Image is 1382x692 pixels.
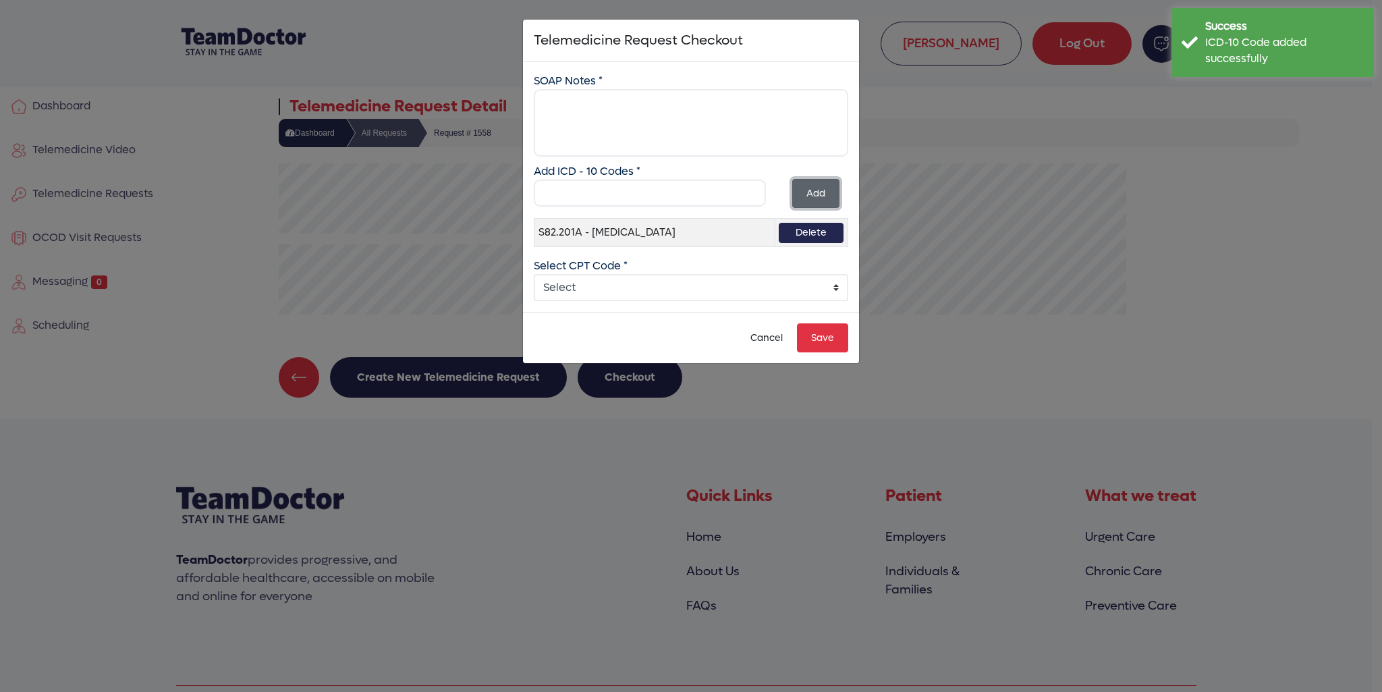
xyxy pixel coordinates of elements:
[779,223,844,243] a: Delete
[534,163,640,180] label: Add ICD - 10 Codes *
[736,323,797,352] button: Cancel
[1205,34,1364,67] div: ICD-10 Code added successfully
[792,179,839,208] button: Add
[797,323,848,352] button: Save
[534,258,628,274] label: Select CPT Code *
[534,219,775,247] td: S82.201A - [MEDICAL_DATA]
[534,30,743,51] h5: Telemedicine Request Checkout
[1205,18,1364,34] div: Success
[534,73,603,89] label: SOAP Notes *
